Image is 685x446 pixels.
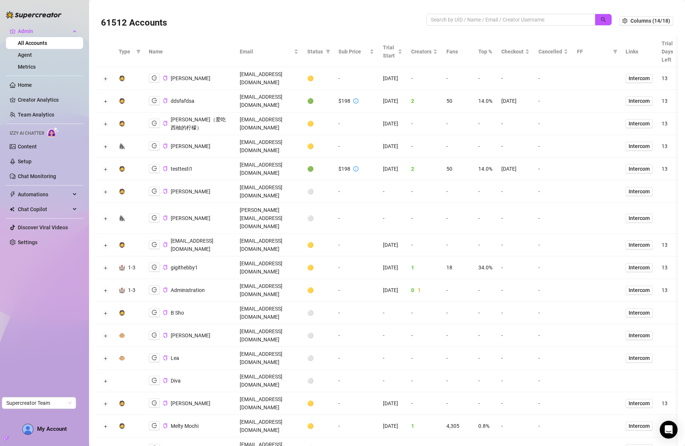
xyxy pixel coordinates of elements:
[152,378,157,383] span: logout
[307,166,314,172] span: 🟢
[378,302,407,324] td: -
[307,143,314,149] span: 🟡
[163,288,168,292] span: copy
[18,82,32,88] a: Home
[102,265,108,271] button: Expand row
[163,76,168,81] span: copy
[629,286,650,294] span: Intercom
[149,96,160,105] button: logout
[657,256,678,279] td: 13
[612,46,619,57] span: filter
[657,90,678,112] td: 13
[407,112,442,135] td: -
[622,18,627,23] span: setting
[619,16,673,25] button: Columns (14/18)
[47,127,59,138] img: AI Chatter
[657,112,678,135] td: 13
[235,135,303,158] td: [EMAIL_ADDRESS][DOMAIN_NAME]
[497,90,534,112] td: [DATE]
[334,256,378,279] td: -
[119,263,125,272] div: 🏰
[629,354,650,362] span: Intercom
[307,98,314,104] span: 🟢
[626,96,653,105] a: Intercom
[6,11,62,19] img: logo-BBDzfeDw.svg
[383,43,396,60] span: Trial Start
[431,16,585,24] input: Search by UID / Name / Email / Creator Username
[119,97,125,105] div: 🧔
[149,376,160,385] button: logout
[152,98,157,103] span: logout
[152,166,157,171] span: logout
[235,90,303,112] td: [EMAIL_ADDRESS][DOMAIN_NAME]
[307,121,314,127] span: 🟡
[149,353,160,362] button: logout
[407,203,442,234] td: -
[163,166,168,171] button: Copy Account UID
[411,166,414,172] span: 2
[163,121,168,126] span: copy
[119,187,125,196] div: 🧔
[534,36,573,67] th: Cancelled
[235,158,303,180] td: [EMAIL_ADDRESS][DOMAIN_NAME]
[629,422,650,430] span: Intercom
[307,188,314,194] span: ⚪
[163,242,168,247] span: copy
[152,287,157,292] span: logout
[474,36,497,67] th: Top %
[630,18,670,24] span: Columns (14/18)
[18,239,37,245] a: Settings
[307,242,314,248] span: 🟡
[307,215,314,221] span: ⚪
[497,36,534,67] th: Checkout
[163,400,168,406] button: Copy Account UID
[353,98,358,104] span: info-circle
[102,98,108,104] button: Expand row
[442,234,474,256] td: -
[324,46,332,57] span: filter
[629,309,650,317] span: Intercom
[163,215,168,221] button: Copy Account UID
[163,378,168,383] span: copy
[446,166,452,172] span: 50
[102,76,108,82] button: Expand row
[657,279,678,302] td: 13
[442,36,474,67] th: Fans
[163,423,168,429] button: Copy Account UID
[18,64,36,70] a: Metrics
[378,67,407,90] td: [DATE]
[171,287,205,293] span: Administration
[407,302,442,324] td: -
[102,166,108,172] button: Expand row
[152,310,157,315] span: logout
[171,143,210,149] span: [PERSON_NAME]
[119,165,125,173] div: 🧔
[163,121,168,126] button: Copy Account UID
[119,286,125,294] div: 🏰
[240,47,292,56] span: Email
[626,214,653,223] a: Intercom
[478,98,492,104] span: 14.0%
[119,74,125,82] div: 🧔
[119,214,125,222] div: 🦍
[334,302,378,324] td: -
[163,287,168,293] button: Copy Account UID
[442,112,474,135] td: -
[626,308,653,317] a: Intercom
[534,180,573,203] td: -
[102,333,108,339] button: Expand row
[235,36,303,67] th: Email
[497,279,534,302] td: -
[411,265,414,270] span: 1
[163,401,168,406] span: copy
[128,263,135,272] div: 1-3
[626,142,653,151] a: Intercom
[152,423,157,428] span: logout
[601,17,606,22] span: search
[102,378,108,384] button: Expand row
[378,180,407,203] td: -
[149,73,160,82] button: logout
[119,422,125,430] div: 🧔
[163,166,168,171] span: copy
[446,265,452,270] span: 18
